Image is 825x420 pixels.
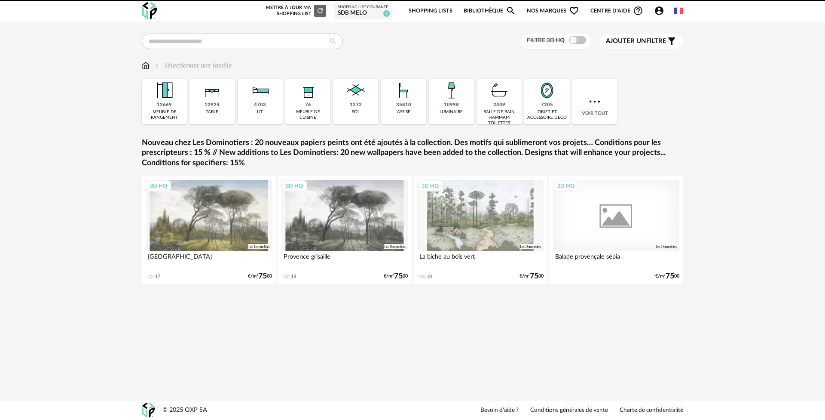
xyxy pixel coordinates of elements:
a: Conditions générales de vente [530,407,608,414]
div: © 2025 OXP SA [162,406,207,414]
img: OXP [142,403,155,418]
span: Filtre 3D HQ [527,37,565,43]
img: Rangement.png [296,79,320,102]
a: 3D HQ Provence grisaille 18 €/m²7500 [278,176,412,284]
img: OXP [142,2,157,20]
img: svg+xml;base64,PHN2ZyB3aWR0aD0iMTYiIGhlaWdodD0iMTciIHZpZXdCb3g9IjAgMCAxNiAxNyIgZmlsbD0ibm9uZSIgeG... [142,61,150,71]
a: BibliothèqueMagnify icon [464,1,516,21]
a: Shopping Lists [409,1,452,21]
span: Ajouter un [606,38,646,44]
div: lit [257,109,263,115]
div: 18 [291,274,296,280]
div: sdb melo [338,9,388,17]
img: Miroir.png [535,79,559,102]
img: Assise.png [392,79,415,102]
span: filtre [606,37,666,46]
a: 3D HQ Balade provençale sépia €/m²7500 [549,176,683,284]
img: Salle%20de%20bain.png [488,79,511,102]
div: 12924 [205,102,220,108]
img: Sol.png [344,79,367,102]
div: 17 [155,274,160,280]
div: Sélectionner une famille [153,61,232,71]
span: Filter icon [666,36,677,46]
a: Charte de confidentialité [620,407,683,414]
div: 3D HQ [553,180,578,191]
div: Shopping List courante [338,5,388,10]
button: Ajouter unfiltre Filter icon [599,34,683,49]
div: Balade provençale sépia [553,251,679,268]
span: Heart Outline icon [569,6,579,16]
div: 2449 [493,102,505,108]
span: 75 [258,273,267,279]
div: sol [352,109,360,115]
span: 75 [530,273,538,279]
div: La biche au bois vert [417,251,544,268]
img: Literie.png [248,79,272,102]
img: svg+xml;base64,PHN2ZyB3aWR0aD0iMTYiIGhlaWdodD0iMTYiIHZpZXdCb3g9IjAgMCAxNiAxNiIgZmlsbD0ibm9uZSIgeG... [153,61,160,71]
div: 4703 [254,102,266,108]
div: 76 [305,102,311,108]
div: €/m² 00 [248,273,272,279]
div: 12669 [157,102,172,108]
div: meuble de rangement [144,109,184,120]
div: meuble de cuisine [288,109,328,120]
div: [GEOGRAPHIC_DATA] [146,251,272,268]
span: Account Circle icon [654,6,664,16]
span: Account Circle icon [654,6,668,16]
span: Centre d'aideHelp Circle Outline icon [590,6,643,16]
img: Meuble%20de%20rangement.png [153,79,176,102]
span: Magnify icon [506,6,516,16]
div: 3D HQ [146,180,171,191]
div: 10998 [444,102,459,108]
span: Help Circle Outline icon [633,6,643,16]
a: Besoin d'aide ? [480,407,519,414]
span: Nos marques [527,1,579,21]
img: Table.png [201,79,224,102]
div: €/m² 00 [384,273,408,279]
div: salle de bain hammam toilettes [479,109,519,126]
div: Mettre à jour ma Shopping List [264,5,326,17]
div: table [206,109,218,115]
div: 3D HQ [418,180,443,191]
div: Voir tout [572,79,617,124]
span: 1 [383,10,390,17]
div: €/m² 00 [655,273,679,279]
a: 3D HQ [GEOGRAPHIC_DATA] 17 €/m²7500 [142,176,276,284]
div: €/m² 00 [519,273,544,279]
a: Shopping List courante sdb melo 1 [338,5,388,17]
span: Refresh icon [316,8,324,13]
div: 3D HQ [282,180,307,191]
div: luminaire [440,109,463,115]
a: Nouveau chez Les Dominotiers : 20 nouveaux papiers peints ont été ajoutés à la collection. Des mo... [142,138,683,168]
div: Provence grisaille [281,251,408,268]
div: 7205 [541,102,553,108]
img: fr [674,6,683,15]
img: more.7b13dc1.svg [587,94,602,109]
div: 35810 [396,102,411,108]
div: assise [397,109,410,115]
span: 75 [394,273,403,279]
div: objet et accessoire déco [527,109,567,120]
span: 75 [666,273,674,279]
div: 10 [427,274,432,280]
div: 1272 [350,102,362,108]
img: Luminaire.png [440,79,463,102]
a: 3D HQ La biche au bois vert 10 €/m²7500 [413,176,547,284]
